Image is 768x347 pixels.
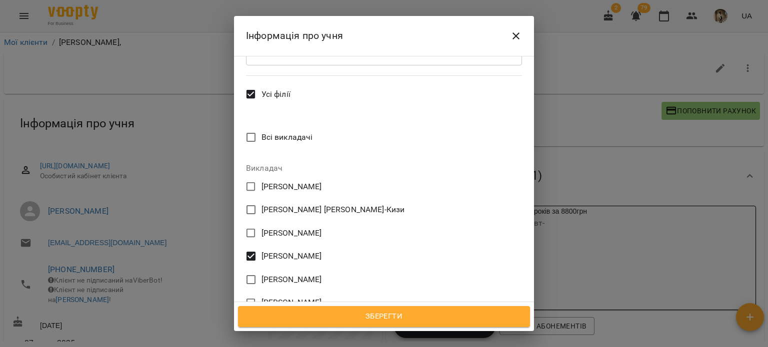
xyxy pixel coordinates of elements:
span: [PERSON_NAME] [261,181,322,193]
span: [PERSON_NAME] [PERSON_NAME]-Кизи [261,204,405,216]
span: Усі філії [261,88,290,100]
span: [PERSON_NAME] [261,250,322,262]
span: [PERSON_NAME] [261,297,322,309]
button: Зберегти [238,306,530,327]
span: Зберегти [249,310,519,323]
button: Close [504,24,528,48]
span: [PERSON_NAME] [261,274,322,286]
label: Викладач [246,164,522,172]
span: [PERSON_NAME] [261,227,322,239]
span: Всі викладачі [261,131,313,143]
h6: Інформація про учня [246,28,343,43]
